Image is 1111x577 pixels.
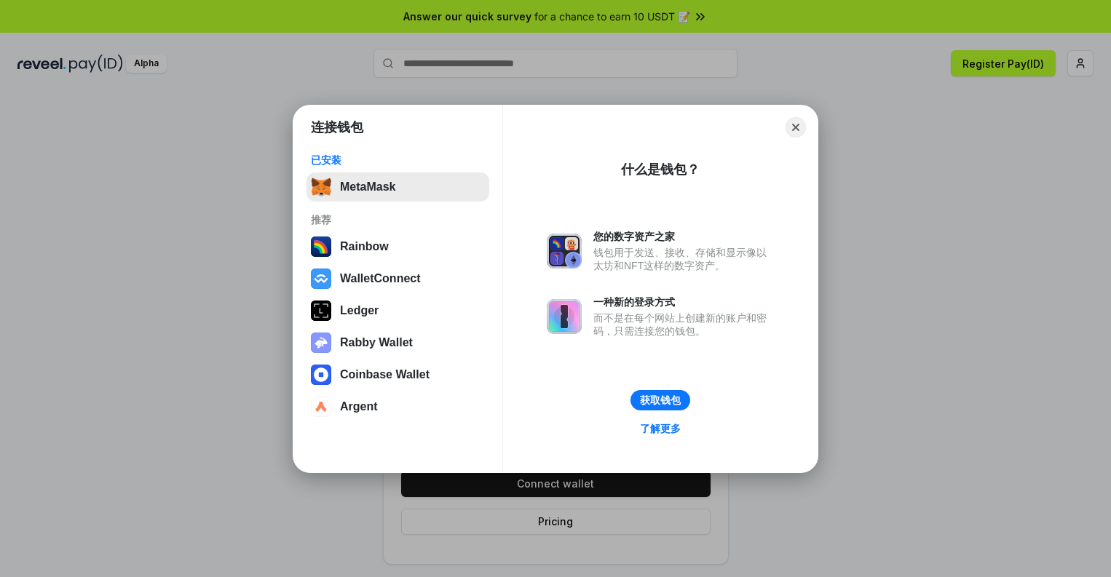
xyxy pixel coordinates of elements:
div: 已安装 [311,154,485,167]
button: Rabby Wallet [307,328,489,357]
div: 什么是钱包？ [621,161,700,178]
img: svg+xml,%3Csvg%20xmlns%3D%22http%3A%2F%2Fwww.w3.org%2F2000%2Fsvg%22%20fill%3D%22none%22%20viewBox... [311,333,331,353]
div: Ledger [340,304,379,317]
div: Coinbase Wallet [340,368,430,381]
button: Argent [307,392,489,421]
button: 获取钱包 [630,390,690,410]
img: svg+xml,%3Csvg%20width%3D%22120%22%20height%3D%22120%22%20viewBox%3D%220%200%20120%20120%22%20fil... [311,236,331,257]
button: Ledger [307,296,489,325]
img: svg+xml,%3Csvg%20fill%3D%22none%22%20height%3D%2233%22%20viewBox%3D%220%200%2035%2033%22%20width%... [311,177,331,197]
div: 获取钱包 [640,394,681,407]
div: WalletConnect [340,272,421,285]
img: svg+xml,%3Csvg%20width%3D%2228%22%20height%3D%2228%22%20viewBox%3D%220%200%2028%2028%22%20fill%3D... [311,397,331,417]
button: Close [786,117,806,138]
div: Argent [340,400,378,413]
div: MetaMask [340,180,395,194]
div: Rabby Wallet [340,336,413,349]
div: Rainbow [340,240,389,253]
h1: 连接钱包 [311,119,363,136]
button: MetaMask [307,172,489,202]
button: Rainbow [307,232,489,261]
img: svg+xml,%3Csvg%20width%3D%2228%22%20height%3D%2228%22%20viewBox%3D%220%200%2028%2028%22%20fill%3D... [311,268,331,289]
div: 而不是在每个网站上创建新的账户和密码，只需连接您的钱包。 [593,311,774,338]
img: svg+xml,%3Csvg%20xmlns%3D%22http%3A%2F%2Fwww.w3.org%2F2000%2Fsvg%22%20fill%3D%22none%22%20viewBox... [547,234,582,268]
div: 推荐 [311,213,485,226]
div: 钱包用于发送、接收、存储和显示像以太坊和NFT这样的数字资产。 [593,246,774,272]
a: 了解更多 [631,419,689,438]
img: svg+xml,%3Csvg%20width%3D%2228%22%20height%3D%2228%22%20viewBox%3D%220%200%2028%2028%22%20fill%3D... [311,365,331,385]
div: 一种新的登录方式 [593,295,774,309]
button: WalletConnect [307,264,489,293]
div: 您的数字资产之家 [593,230,774,243]
button: Coinbase Wallet [307,360,489,389]
img: svg+xml,%3Csvg%20xmlns%3D%22http%3A%2F%2Fwww.w3.org%2F2000%2Fsvg%22%20fill%3D%22none%22%20viewBox... [547,299,582,334]
img: svg+xml,%3Csvg%20xmlns%3D%22http%3A%2F%2Fwww.w3.org%2F2000%2Fsvg%22%20width%3D%2228%22%20height%3... [311,301,331,321]
div: 了解更多 [640,422,681,435]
